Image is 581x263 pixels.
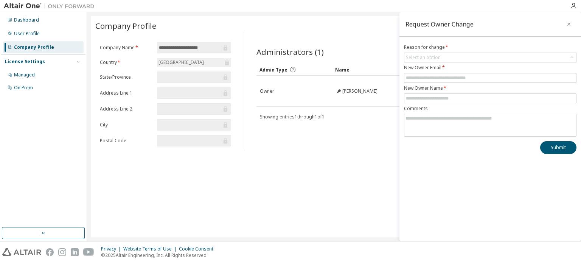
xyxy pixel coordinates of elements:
label: City [100,122,152,128]
span: Administrators (1) [256,47,324,57]
img: instagram.svg [58,248,66,256]
div: Name [335,64,405,76]
div: Cookie Consent [179,246,218,252]
span: Company Profile [95,20,156,31]
span: [PERSON_NAME] [342,88,377,94]
div: Select an option [406,54,441,61]
img: youtube.svg [83,248,94,256]
span: Showing entries 1 through 1 of 1 [260,114,325,120]
div: User Profile [14,31,40,37]
label: New Owner Email [404,65,576,71]
div: Company Profile [14,44,54,50]
p: © 2025 Altair Engineering, Inc. All Rights Reserved. [101,252,218,258]
label: Postal Code [100,138,152,144]
label: Country [100,59,152,65]
label: Company Name [100,45,152,51]
div: Select an option [404,53,576,62]
label: State/Province [100,74,152,80]
div: Privacy [101,246,123,252]
span: Admin Type [259,67,287,73]
img: Altair One [4,2,98,10]
label: Address Line 1 [100,90,152,96]
div: [GEOGRAPHIC_DATA] [157,58,231,67]
div: On Prem [14,85,33,91]
button: Submit [540,141,576,154]
div: Website Terms of Use [123,246,179,252]
div: Dashboard [14,17,39,23]
span: Owner [260,88,274,94]
label: New Owner Name [404,85,576,91]
img: linkedin.svg [71,248,79,256]
img: facebook.svg [46,248,54,256]
div: Managed [14,72,35,78]
div: Request Owner Change [405,21,474,27]
label: Reason for change [404,44,576,50]
label: Address Line 2 [100,106,152,112]
img: altair_logo.svg [2,248,41,256]
label: Comments [404,106,576,112]
div: [GEOGRAPHIC_DATA] [157,58,205,67]
div: License Settings [5,59,45,65]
